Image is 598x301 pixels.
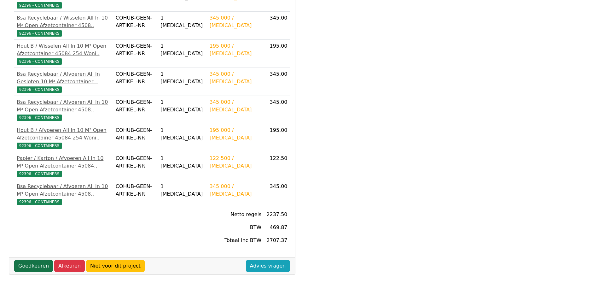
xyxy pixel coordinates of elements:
a: Hout B / Afvoeren All In 10 M³ Open Afzetcontainer 45084 254 Woni..92396 - CONTAINERS [17,127,111,149]
div: 345.000 / [MEDICAL_DATA] [210,183,262,198]
td: COHUB-GEEN-ARTIKEL-NR [113,180,158,208]
div: 1 [MEDICAL_DATA] [160,70,204,86]
span: 92396 - CONTAINERS [17,199,62,205]
span: 92396 - CONTAINERS [17,115,62,121]
a: Advies vragen [246,260,290,272]
div: 345.000 / [MEDICAL_DATA] [210,70,262,86]
div: Papier / Karton / Afvoeren All In 10 M³ Open Afzetcontainer 45084.. [17,155,111,170]
div: 345.000 / [MEDICAL_DATA] [210,14,262,29]
a: Bsa Recyclebaar / Afvoeren All In 10 M³ Open Afzetcontainer 4508..92396 - CONTAINERS [17,98,111,121]
div: Hout B / Afvoeren All In 10 M³ Open Afzetcontainer 45084 254 Woni.. [17,127,111,142]
td: COHUB-GEEN-ARTIKEL-NR [113,40,158,68]
a: Hout B / Wisselen All In 10 M³ Open Afzetcontainer 45084 254 Woni..92396 - CONTAINERS [17,42,111,65]
div: 122.500 / [MEDICAL_DATA] [210,155,262,170]
a: Goedkeuren [14,260,53,272]
div: 1 [MEDICAL_DATA] [160,127,204,142]
a: Bsa Recyclebaar / Afvoeren All In Gesloten 10 M³ Afzetcontainer ..92396 - CONTAINERS [17,70,111,93]
td: COHUB-GEEN-ARTIKEL-NR [113,12,158,40]
td: 469.87 [264,221,290,234]
span: 92396 - CONTAINERS [17,2,62,9]
td: Totaal inc BTW [207,234,264,247]
a: Bsa Recyclebaar / Wisselen All In 10 M³ Open Afzetcontainer 4508..92396 - CONTAINERS [17,14,111,37]
div: Bsa Recyclebaar / Afvoeren All In Gesloten 10 M³ Afzetcontainer .. [17,70,111,86]
a: Afkeuren [54,260,85,272]
td: COHUB-GEEN-ARTIKEL-NR [113,96,158,124]
div: 1 [MEDICAL_DATA] [160,155,204,170]
div: Bsa Recyclebaar / Wisselen All In 10 M³ Open Afzetcontainer 4508.. [17,14,111,29]
td: BTW [207,221,264,234]
td: 122.50 [264,152,290,180]
a: Bsa Recyclebaar / Afvoeren All In 10 M³ Open Afzetcontainer 4508..92396 - CONTAINERS [17,183,111,205]
div: 1 [MEDICAL_DATA] [160,98,204,114]
a: Niet voor dit project [86,260,145,272]
div: 195.000 / [MEDICAL_DATA] [210,127,262,142]
td: 345.00 [264,12,290,40]
td: COHUB-GEEN-ARTIKEL-NR [113,68,158,96]
div: Bsa Recyclebaar / Afvoeren All In 10 M³ Open Afzetcontainer 4508.. [17,98,111,114]
td: 2707.37 [264,234,290,247]
div: 195.000 / [MEDICAL_DATA] [210,42,262,57]
div: Bsa Recyclebaar / Afvoeren All In 10 M³ Open Afzetcontainer 4508.. [17,183,111,198]
td: Netto regels [207,208,264,221]
td: 195.00 [264,124,290,152]
span: 92396 - CONTAINERS [17,143,62,149]
td: 345.00 [264,68,290,96]
a: Papier / Karton / Afvoeren All In 10 M³ Open Afzetcontainer 45084..92396 - CONTAINERS [17,155,111,177]
div: 345.000 / [MEDICAL_DATA] [210,98,262,114]
span: 92396 - CONTAINERS [17,30,62,37]
div: Hout B / Wisselen All In 10 M³ Open Afzetcontainer 45084 254 Woni.. [17,42,111,57]
td: 345.00 [264,96,290,124]
div: 1 [MEDICAL_DATA] [160,42,204,57]
span: 92396 - CONTAINERS [17,86,62,93]
td: 195.00 [264,40,290,68]
td: COHUB-GEEN-ARTIKEL-NR [113,152,158,180]
td: 345.00 [264,180,290,208]
span: 92396 - CONTAINERS [17,58,62,65]
div: 1 [MEDICAL_DATA] [160,183,204,198]
div: 1 [MEDICAL_DATA] [160,14,204,29]
td: COHUB-GEEN-ARTIKEL-NR [113,124,158,152]
td: 2237.50 [264,208,290,221]
span: 92396 - CONTAINERS [17,171,62,177]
